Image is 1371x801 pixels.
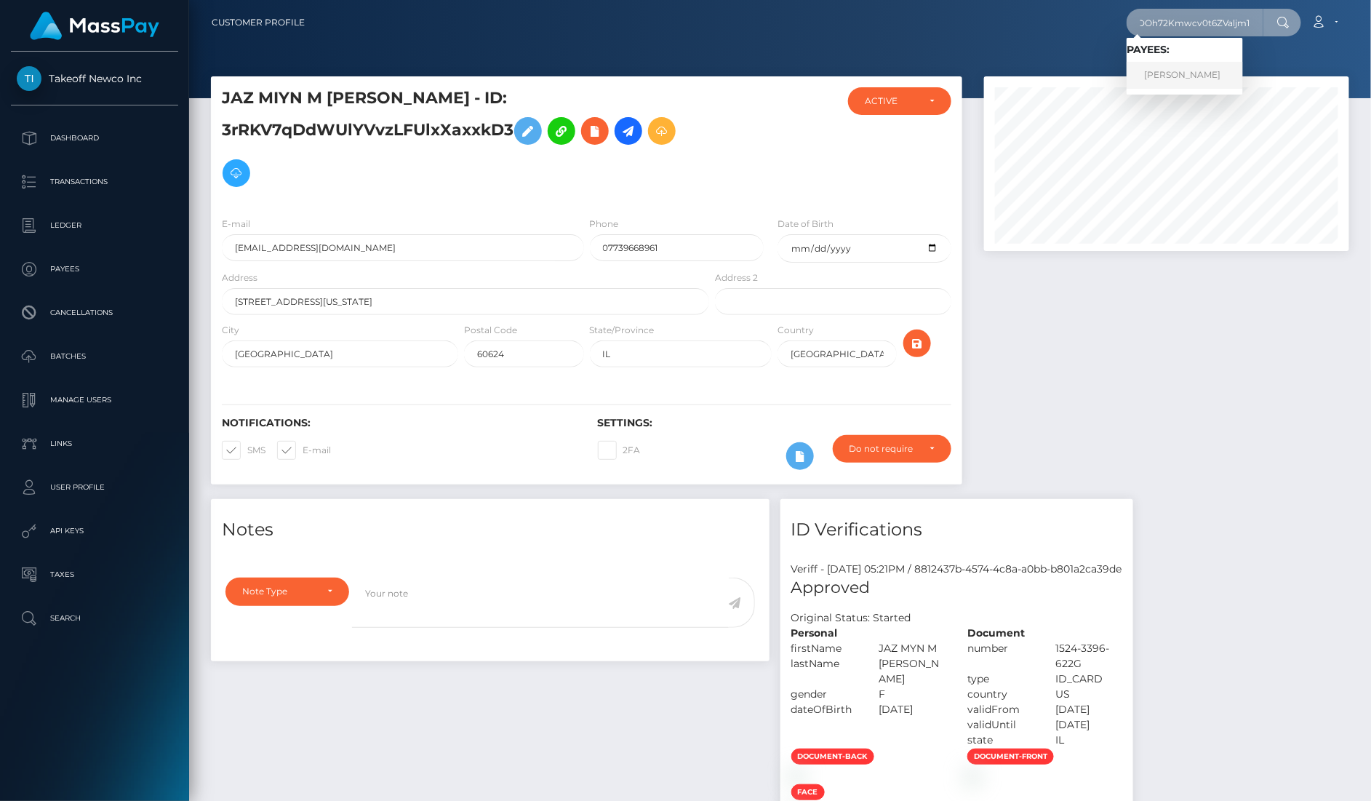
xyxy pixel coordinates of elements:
a: User Profile [11,469,178,506]
a: Initiate Payout [615,117,642,145]
span: face [791,784,825,800]
label: SMS [222,441,265,460]
div: [PERSON_NAME] [868,656,956,687]
label: City [222,324,239,337]
h5: JAZ MIYN M [PERSON_NAME] - ID: 3rRKV7qDdWUlYVvzLFUlxXaxxkD3 [222,87,701,194]
label: Phone [590,218,619,231]
a: Batches [11,338,178,375]
div: ID_CARD [1044,672,1132,687]
p: Payees [17,258,172,280]
div: [DATE] [1044,717,1132,733]
button: Do not require [833,435,952,463]
div: firstName [780,641,868,656]
span: document-back [791,749,874,765]
label: Country [778,324,814,337]
a: Manage Users [11,382,178,418]
img: Takeoff Newco Inc [17,66,41,91]
img: d8548b8f-fa8c-45ec-86a5-32a8f6f17e11 [791,770,803,782]
button: Note Type [225,578,349,605]
input: Search... [1127,9,1263,36]
a: Cancellations [11,295,178,331]
div: F [868,687,956,702]
div: US [1044,687,1132,702]
strong: Personal [791,626,838,639]
p: Transactions [17,171,172,193]
p: API Keys [17,520,172,542]
div: number [956,641,1044,672]
label: E-mail [222,218,250,231]
a: Ledger [11,207,178,244]
span: Takeoff Newco Inc [11,72,178,85]
a: [PERSON_NAME] [1127,62,1243,89]
p: Links [17,433,172,455]
div: Note Type [242,586,316,597]
div: [DATE] [1044,702,1132,717]
h4: ID Verifications [791,517,1122,543]
label: Address 2 [715,271,758,284]
h6: Settings: [598,417,952,429]
div: country [956,687,1044,702]
a: Taxes [11,557,178,593]
label: 2FA [598,441,641,460]
h5: Approved [791,577,1122,599]
a: API Keys [11,513,178,549]
p: Cancellations [17,302,172,324]
a: Dashboard [11,120,178,156]
img: MassPay Logo [30,12,159,40]
img: 4625b070-ef55-4d1e-bf80-09d99c7f7cc9 [967,770,979,782]
div: state [956,733,1044,748]
button: ACTIVE [848,87,951,115]
div: [DATE] [868,702,956,717]
label: E-mail [277,441,331,460]
div: Veriff - [DATE] 05:21PM / 8812437b-4574-4c8a-a0bb-b801a2ca39de [780,562,1133,577]
span: document-front [967,749,1054,765]
strong: Document [967,626,1025,639]
h6: Notifications: [222,417,576,429]
a: Search [11,600,178,637]
p: Ledger [17,215,172,236]
p: Search [17,607,172,629]
p: Manage Users [17,389,172,411]
label: Date of Birth [778,218,834,231]
label: Address [222,271,257,284]
a: Payees [11,251,178,287]
div: type [956,672,1044,687]
div: Do not require [850,443,919,455]
a: Links [11,426,178,462]
div: validUntil [956,717,1044,733]
div: JAZ MYN M [868,641,956,656]
p: Dashboard [17,127,172,149]
div: ACTIVE [865,95,918,107]
div: validFrom [956,702,1044,717]
label: State/Province [590,324,655,337]
div: IL [1044,733,1132,748]
div: gender [780,687,868,702]
div: dateOfBirth [780,702,868,717]
div: lastName [780,656,868,687]
label: Postal Code [464,324,517,337]
h7: Original Status: Started [791,611,911,624]
a: Transactions [11,164,178,200]
a: Customer Profile [212,7,305,38]
div: 1524-3396-622G [1044,641,1132,672]
h6: Payees: [1127,44,1243,56]
p: Taxes [17,564,172,586]
h4: Notes [222,517,759,543]
p: Batches [17,346,172,367]
p: User Profile [17,477,172,498]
